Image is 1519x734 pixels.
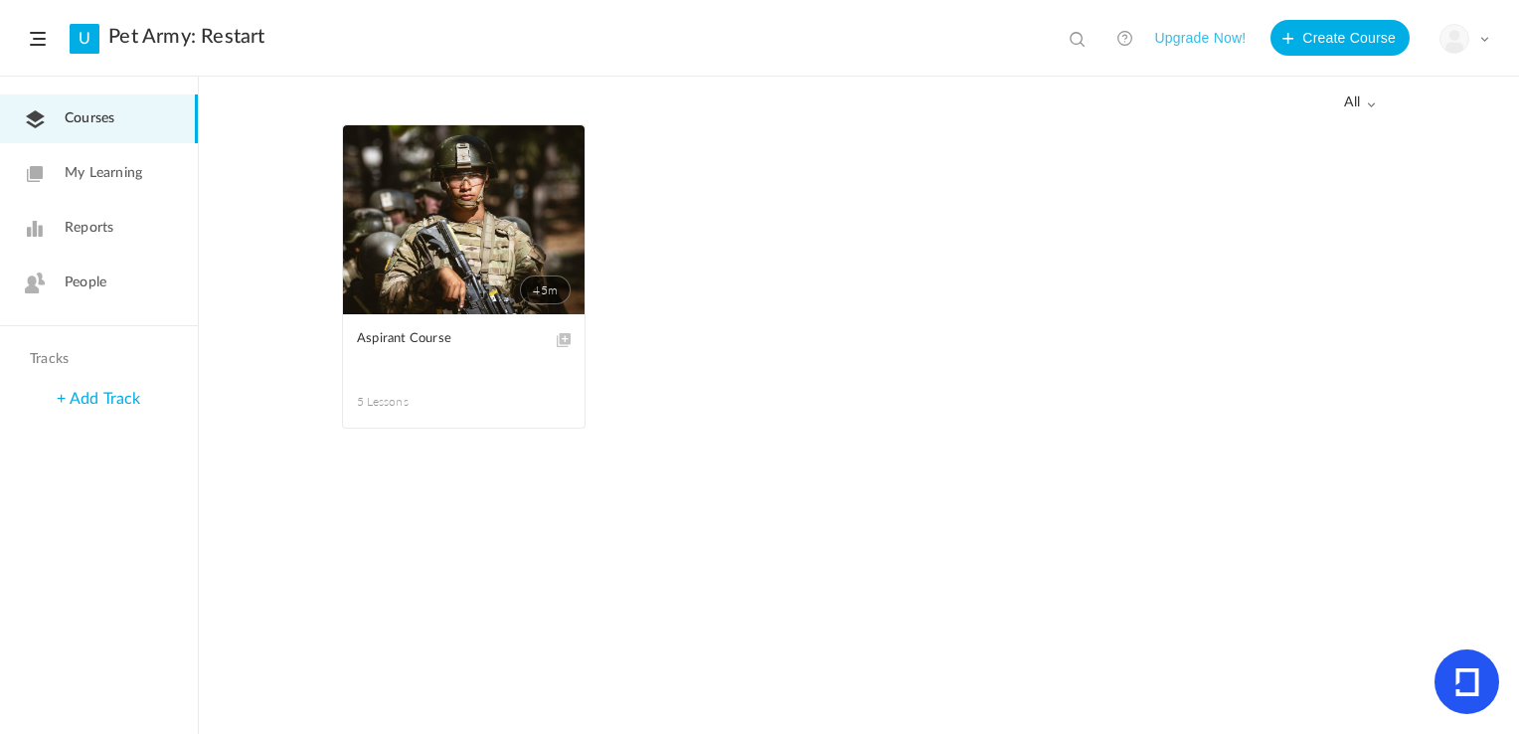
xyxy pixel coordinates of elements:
span: People [65,273,106,293]
span: Aspirant Course [357,328,541,350]
a: Aspirant Course [357,328,571,373]
a: Pet Army: Restart [108,25,264,49]
span: all [1344,94,1376,111]
span: 45m [520,275,571,304]
h4: Tracks [30,351,163,368]
a: 45m [343,125,585,314]
img: user-image.png [1440,25,1468,53]
span: Reports [65,218,113,239]
a: U [70,24,99,54]
span: 5 Lessons [357,393,464,411]
a: + Add Track [57,391,140,407]
button: Upgrade Now! [1154,20,1246,56]
span: My Learning [65,163,142,184]
button: Create Course [1270,20,1410,56]
span: Courses [65,108,114,129]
